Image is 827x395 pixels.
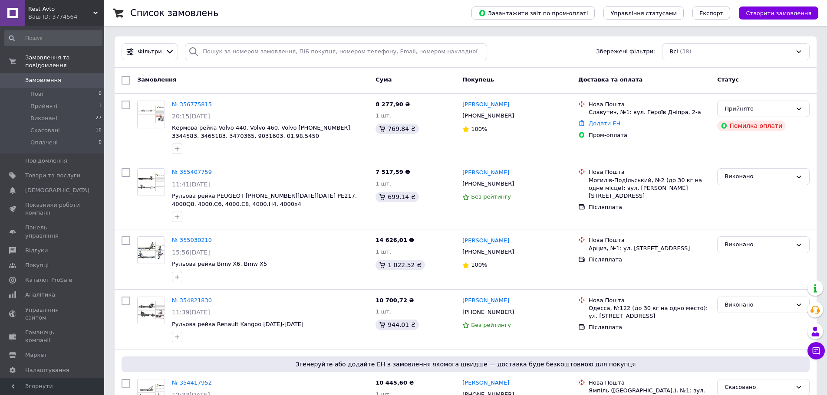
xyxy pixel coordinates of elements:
[461,307,516,318] div: [PHONE_NUMBER]
[462,237,509,245] a: [PERSON_NAME]
[185,43,487,60] input: Пошук за номером замовлення, ПІБ покупця, номером телефону, Email, номером накладної
[25,201,80,217] span: Показники роботи компанії
[589,297,710,304] div: Нова Пошта
[138,172,165,193] img: Фото товару
[25,157,67,165] span: Повідомлення
[376,112,391,119] span: 1 шт.
[172,261,267,267] a: Рульова рейка Bmw X6, Bmw X5
[137,101,165,128] a: Фото товару
[376,101,410,108] span: 8 277,90 ₴
[746,10,811,16] span: Створити замовлення
[471,322,511,328] span: Без рейтингу
[462,169,509,177] a: [PERSON_NAME]
[589,168,710,176] div: Нова Пошта
[462,101,509,109] a: [PERSON_NAME]
[739,7,818,20] button: Створити замовлення
[589,108,710,116] div: Славутич, №1: вул. Героїв Дніпра, 2-а
[589,236,710,244] div: Нова Пошта
[376,379,414,386] span: 10 445,60 ₴
[717,76,739,83] span: Статус
[172,113,210,120] span: 20:15[DATE]
[376,169,410,175] span: 7 517,59 ₴
[376,320,419,330] div: 944.01 ₴
[138,301,165,319] img: Фото товару
[25,276,72,284] span: Каталог ProSale
[589,131,710,139] div: Пром-оплата
[30,127,60,134] span: Скасовані
[461,110,516,121] div: [PHONE_NUMBER]
[25,186,89,194] span: [DEMOGRAPHIC_DATA]
[99,90,102,98] span: 0
[725,383,792,392] div: Скасовано
[30,102,57,110] span: Прийняті
[130,8,218,18] h1: Список замовлень
[25,54,104,69] span: Замовлення та повідомлення
[699,10,724,16] span: Експорт
[669,48,678,56] span: Всі
[589,245,710,252] div: Арциз, №1: ул. [STREET_ADDRESS]
[462,379,509,387] a: [PERSON_NAME]
[376,260,425,270] div: 1 022.52 ₴
[25,306,80,322] span: Управління сайтом
[725,104,792,114] div: Прийнято
[25,224,80,239] span: Панель управління
[589,304,710,320] div: Одесса, №122 (до 30 кг на одно место): ул. [STREET_ADDRESS]
[28,13,104,21] div: Ваш ID: 3774564
[4,30,102,46] input: Пошук
[589,323,710,331] div: Післяплата
[172,249,210,256] span: 15:56[DATE]
[96,114,102,122] span: 27
[25,351,47,359] span: Маркет
[725,172,792,181] div: Виконано
[730,10,818,16] a: Створити замовлення
[137,236,165,264] a: Фото товару
[471,193,511,200] span: Без рейтингу
[461,178,516,189] div: [PHONE_NUMBER]
[96,127,102,134] span: 10
[376,76,392,83] span: Cума
[172,321,303,327] a: Рульова рейка Renault Kangoo [DATE]-[DATE]
[610,10,677,16] span: Управління статусами
[596,48,655,56] span: Збережені фільтри:
[25,366,69,374] span: Налаштування
[478,9,588,17] span: Завантажити звіт по пром-оплаті
[138,104,165,125] img: Фото товару
[172,181,210,188] span: 11:41[DATE]
[376,237,414,243] span: 14 626,01 ₴
[589,379,710,387] div: Нова Пошта
[25,76,61,84] span: Замовлення
[138,242,165,259] img: Фото товару
[172,193,357,207] a: Рульова рейка PEUGEOT [PHONE_NUMBER][DATE][DATE] PE217, 4000Q8, 4000.C6, 4000.C8, 4000.H4, 4000x4
[376,308,391,315] span: 1 шт.
[589,101,710,108] div: Нова Пошта
[25,291,55,299] span: Аналітика
[471,261,487,268] span: 100%
[471,126,487,132] span: 100%
[28,5,93,13] span: Rest Avto
[137,297,165,324] a: Фото товару
[30,114,57,122] span: Виконані
[172,379,212,386] a: № 354417952
[462,297,509,305] a: [PERSON_NAME]
[807,342,825,359] button: Чат з покупцем
[589,120,620,127] a: Додати ЕН
[137,168,165,196] a: Фото товару
[172,309,210,316] span: 11:39[DATE]
[172,124,352,139] a: Кермова рейка Volvo 440, Volvo 460, Volvo [PHONE_NUMBER], 3344583, 3465183, 3470365, 9031603, 01....
[137,76,176,83] span: Замовлення
[25,172,80,180] span: Товари та послуги
[172,101,212,108] a: № 356775815
[376,124,419,134] div: 769.84 ₴
[376,192,419,202] div: 699.14 ₴
[462,76,494,83] span: Покупець
[30,90,43,98] span: Нові
[99,102,102,110] span: 1
[461,246,516,258] div: [PHONE_NUMBER]
[125,360,806,369] span: Згенеруйте або додайте ЕН в замовлення якомога швидше — доставка буде безкоштовною для покупця
[725,240,792,249] div: Виконано
[172,297,212,304] a: № 354821830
